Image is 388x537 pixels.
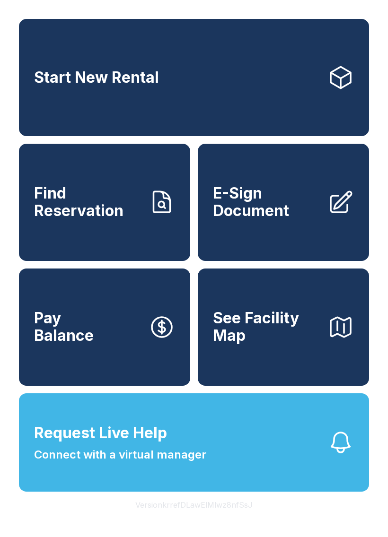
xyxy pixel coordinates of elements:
span: Request Live Help [34,422,167,444]
button: VersionkrrefDLawElMlwz8nfSsJ [128,492,260,518]
a: Find Reservation [19,144,190,261]
span: Start New Rental [34,69,159,87]
a: E-Sign Document [198,144,369,261]
span: See Facility Map [213,310,320,344]
span: Pay Balance [34,310,94,344]
button: Request Live HelpConnect with a virtual manager [19,393,369,492]
span: E-Sign Document [213,185,320,219]
span: Connect with a virtual manager [34,446,206,463]
span: Find Reservation [34,185,141,219]
button: PayBalance [19,268,190,386]
button: See Facility Map [198,268,369,386]
a: Start New Rental [19,19,369,136]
